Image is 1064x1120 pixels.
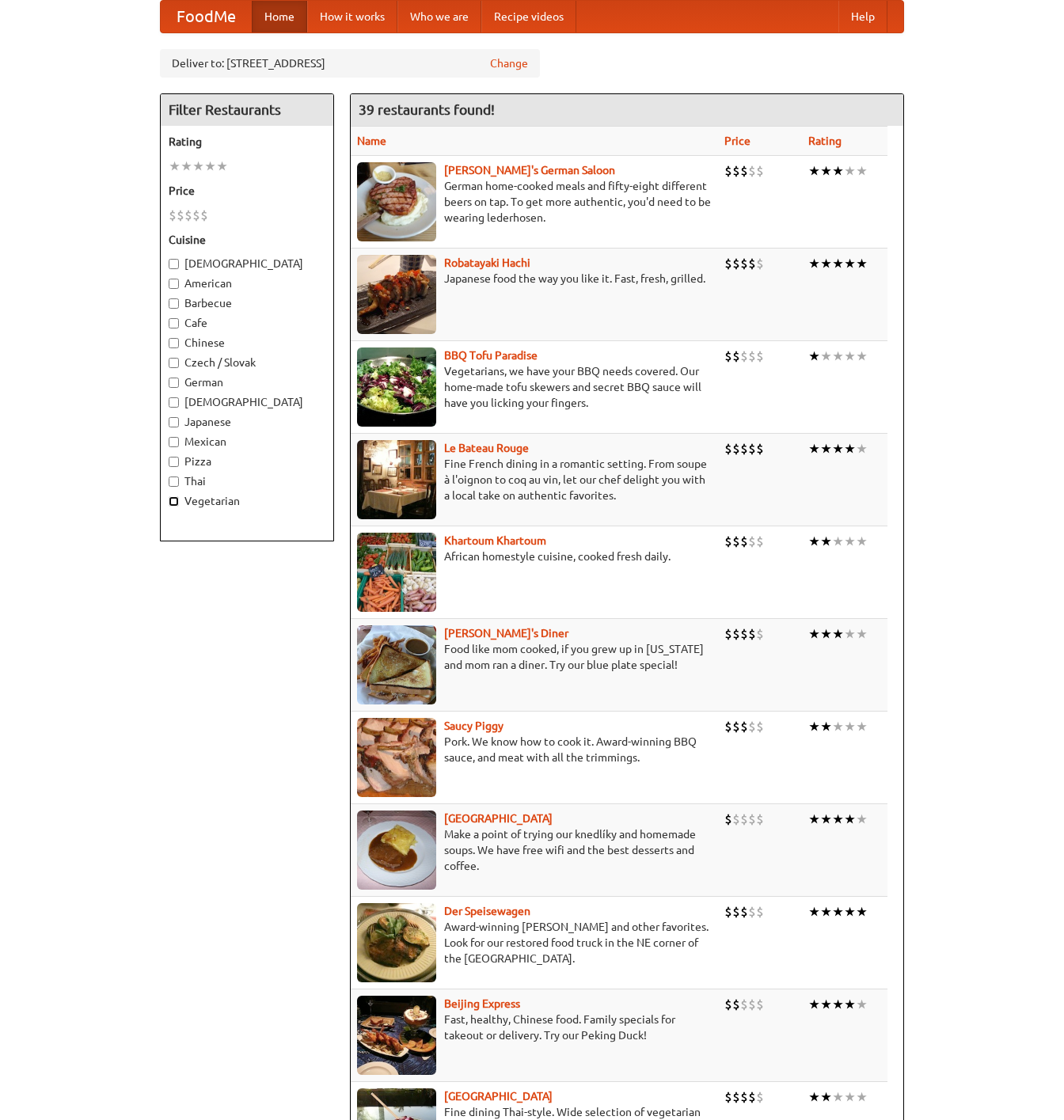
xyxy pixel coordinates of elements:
img: tofuparadise.jpg [357,347,436,427]
li: ★ [844,440,856,457]
li: ★ [832,440,844,457]
input: Pizza [169,457,179,467]
li: ★ [820,1088,832,1106]
p: German home-cooked meals and fifty-eight different beers on tap. To get more authentic, you'd nee... [357,178,712,226]
li: $ [192,207,200,224]
li: ★ [832,996,844,1013]
a: [GEOGRAPHIC_DATA] [444,1090,553,1103]
li: ★ [808,255,820,272]
li: $ [748,440,756,457]
label: [DEMOGRAPHIC_DATA] [169,394,325,410]
input: Chinese [169,338,179,348]
li: ★ [856,718,868,735]
a: Rating [808,135,842,147]
li: $ [756,255,764,272]
li: $ [732,255,740,272]
a: Name [357,135,386,147]
li: $ [724,811,732,828]
a: BBQ Tofu Paradise [444,349,538,362]
div: Deliver to: [STREET_ADDRESS] [160,49,540,78]
li: $ [732,996,740,1013]
li: $ [184,207,192,224]
li: $ [732,903,740,921]
a: Who we are [397,1,481,32]
li: $ [748,718,756,735]
label: Vegetarian [169,493,325,509]
input: [DEMOGRAPHIC_DATA] [169,259,179,269]
li: ★ [856,903,868,921]
li: $ [748,162,756,180]
img: bateaurouge.jpg [357,440,436,519]
li: $ [740,347,748,365]
li: $ [756,347,764,365]
li: $ [740,440,748,457]
li: $ [724,1088,732,1106]
p: Award-winning [PERSON_NAME] and other favorites. Look for our restored food truck in the NE corne... [357,919,712,966]
li: $ [724,903,732,921]
p: Japanese food the way you like it. Fast, fresh, grilled. [357,271,712,287]
li: ★ [820,811,832,828]
li: ★ [204,158,216,175]
label: Barbecue [169,295,325,311]
li: ★ [856,811,868,828]
li: ★ [820,996,832,1013]
li: $ [740,255,748,272]
li: ★ [832,347,844,365]
li: $ [732,533,740,550]
ng-pluralize: 39 restaurants found! [359,102,495,117]
a: FoodMe [161,1,252,32]
h4: Filter Restaurants [161,94,333,126]
li: ★ [832,718,844,735]
input: [DEMOGRAPHIC_DATA] [169,397,179,408]
li: $ [756,718,764,735]
b: [PERSON_NAME]'s Diner [444,627,568,640]
li: $ [756,440,764,457]
img: speisewagen.jpg [357,903,436,982]
li: $ [724,996,732,1013]
li: ★ [844,1088,856,1106]
a: [PERSON_NAME]'s German Saloon [444,164,615,177]
li: $ [740,903,748,921]
li: $ [732,440,740,457]
li: $ [756,533,764,550]
li: $ [732,1088,740,1106]
li: $ [740,1088,748,1106]
input: Czech / Slovak [169,358,179,368]
label: American [169,275,325,291]
label: [DEMOGRAPHIC_DATA] [169,256,325,271]
li: ★ [832,811,844,828]
li: ★ [856,162,868,180]
p: Fine French dining in a romantic setting. From soupe à l'oignon to coq au vin, let our chef delig... [357,456,712,503]
h5: Rating [169,134,325,150]
li: ★ [808,347,820,365]
img: robatayaki.jpg [357,255,436,334]
li: ★ [844,533,856,550]
li: $ [740,811,748,828]
li: ★ [844,903,856,921]
img: khartoum.jpg [357,533,436,612]
li: $ [756,903,764,921]
input: Japanese [169,417,179,427]
li: ★ [856,533,868,550]
li: ★ [820,625,832,643]
li: $ [748,996,756,1013]
a: Help [838,1,887,32]
input: Cafe [169,318,179,328]
li: $ [724,533,732,550]
li: $ [740,162,748,180]
li: ★ [808,903,820,921]
a: [GEOGRAPHIC_DATA] [444,812,553,825]
a: Der Speisewagen [444,905,530,917]
li: ★ [192,158,204,175]
input: Thai [169,476,179,487]
li: ★ [808,162,820,180]
li: $ [732,811,740,828]
img: esthers.jpg [357,162,436,241]
li: ★ [820,347,832,365]
li: ★ [808,625,820,643]
li: ★ [808,996,820,1013]
li: ★ [856,255,868,272]
p: Food like mom cooked, if you grew up in [US_STATE] and mom ran a diner. Try our blue plate special! [357,641,712,673]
